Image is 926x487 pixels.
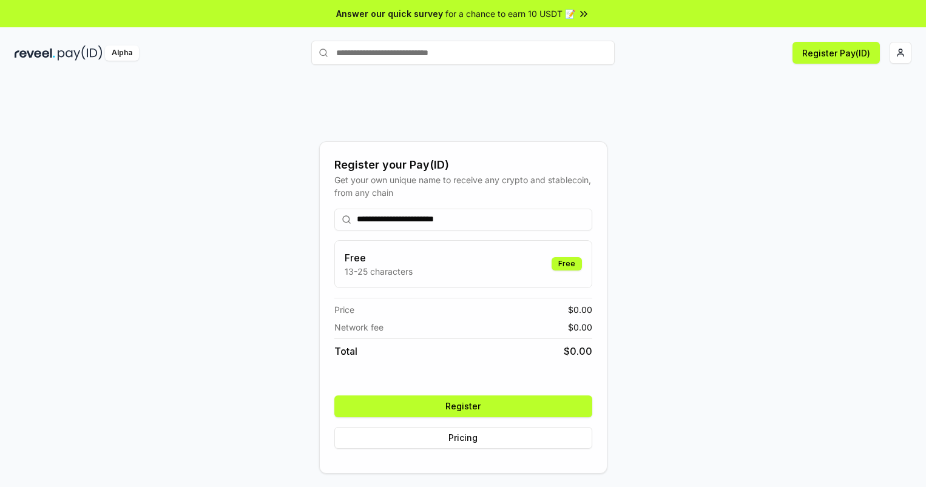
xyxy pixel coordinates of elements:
[334,156,592,173] div: Register your Pay(ID)
[336,7,443,20] span: Answer our quick survey
[334,321,384,334] span: Network fee
[564,344,592,358] span: $ 0.00
[334,427,592,449] button: Pricing
[15,45,55,61] img: reveel_dark
[445,7,575,20] span: for a chance to earn 10 USDT 📝
[58,45,103,61] img: pay_id
[552,257,582,270] div: Free
[345,250,413,265] h3: Free
[334,173,592,199] div: Get your own unique name to receive any crypto and stablecoin, from any chain
[105,45,139,61] div: Alpha
[793,42,880,64] button: Register Pay(ID)
[334,303,354,316] span: Price
[568,303,592,316] span: $ 0.00
[568,321,592,334] span: $ 0.00
[345,265,413,278] p: 13-25 characters
[334,344,357,358] span: Total
[334,395,592,417] button: Register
